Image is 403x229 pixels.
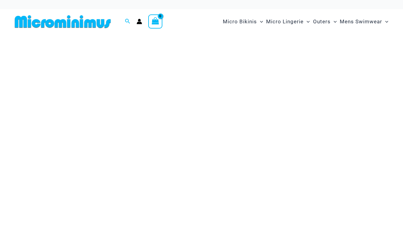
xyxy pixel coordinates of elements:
span: Menu Toggle [304,14,310,29]
span: Menu Toggle [331,14,337,29]
a: Micro BikinisMenu ToggleMenu Toggle [221,12,265,31]
a: Mens SwimwearMenu ToggleMenu Toggle [338,12,390,31]
a: Search icon link [125,18,130,25]
a: Micro LingerieMenu ToggleMenu Toggle [265,12,311,31]
span: Micro Lingerie [266,14,304,29]
nav: Site Navigation [220,11,391,32]
span: Menu Toggle [257,14,263,29]
a: OutersMenu ToggleMenu Toggle [312,12,338,31]
span: Micro Bikinis [223,14,257,29]
span: Mens Swimwear [340,14,382,29]
a: Account icon link [137,19,142,24]
span: Menu Toggle [382,14,388,29]
a: View Shopping Cart, empty [148,14,162,29]
span: Outers [313,14,331,29]
img: MM SHOP LOGO FLAT [12,15,113,29]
